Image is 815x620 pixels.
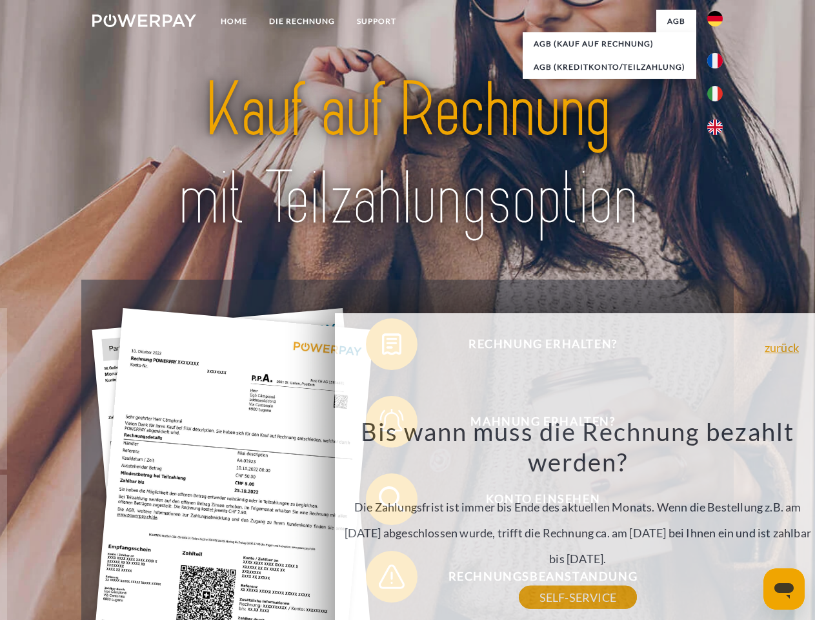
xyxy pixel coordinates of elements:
a: AGB (Kreditkonto/Teilzahlung) [523,56,696,79]
a: zurück [765,342,799,353]
div: Die Zahlungsfrist ist immer bis Ende des aktuellen Monats. Wenn die Bestellung z.B. am [DATE] abg... [342,416,813,597]
img: de [707,11,723,26]
a: SUPPORT [346,10,407,33]
img: title-powerpay_de.svg [123,62,692,247]
a: Home [210,10,258,33]
a: DIE RECHNUNG [258,10,346,33]
img: fr [707,53,723,68]
img: en [707,119,723,135]
a: AGB (Kauf auf Rechnung) [523,32,696,56]
a: SELF-SERVICE [519,586,637,609]
iframe: Schaltfläche zum Öffnen des Messaging-Fensters [763,568,805,610]
img: it [707,86,723,101]
img: logo-powerpay-white.svg [92,14,196,27]
a: agb [656,10,696,33]
h3: Bis wann muss die Rechnung bezahlt werden? [342,416,813,478]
